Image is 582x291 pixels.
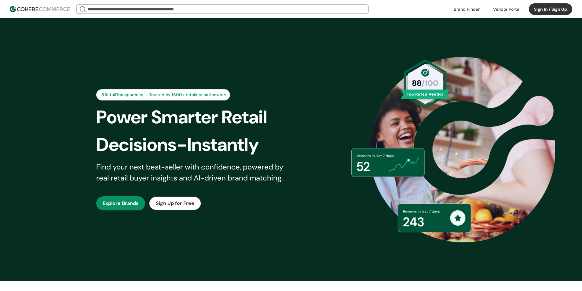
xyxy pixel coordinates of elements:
[96,196,145,210] button: Explore Brands
[96,104,302,131] div: Power Smarter Retail
[96,131,302,158] div: Decisions-Instantly
[10,6,70,12] img: Cohere Logo
[147,92,229,98] div: Trusted by 1500+ retailers nationwide
[149,196,201,210] button: Sign Up for Free
[529,3,572,15] button: Sign In / Sign Up
[96,162,291,184] div: Find your next best-seller with confidence, powered by real retail buyer insights and AI-driven b...
[98,91,147,99] div: #RetailTransparency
